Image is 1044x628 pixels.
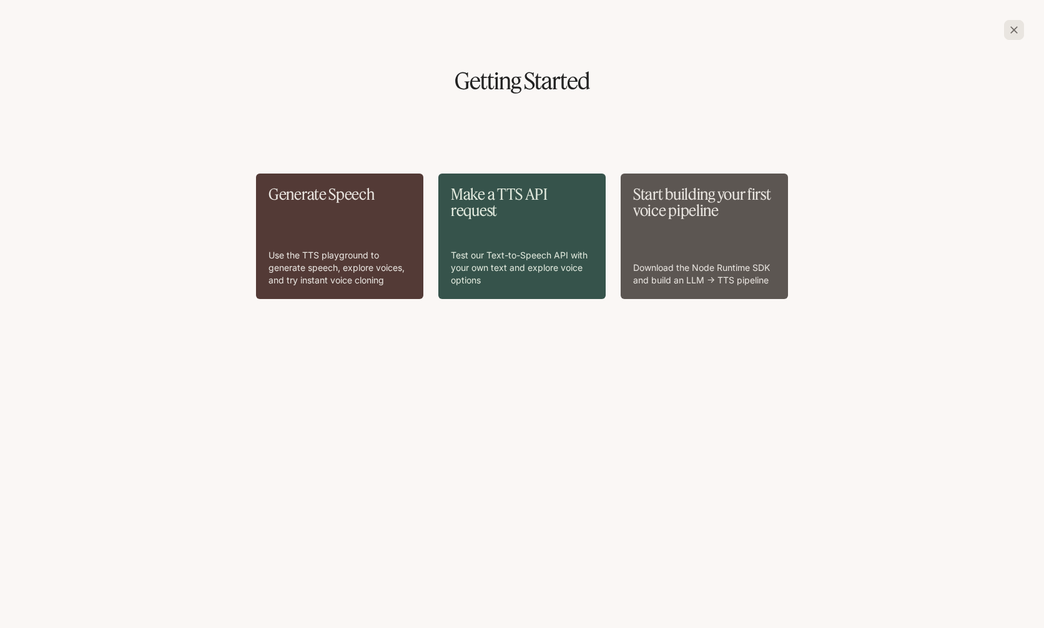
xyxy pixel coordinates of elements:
[621,174,788,299] a: Start building your first voice pipelineDownload the Node Runtime SDK and build an LLM → TTS pipe...
[633,262,776,287] p: Download the Node Runtime SDK and build an LLM → TTS pipeline
[451,249,593,287] p: Test our Text-to-Speech API with your own text and explore voice options
[20,70,1024,92] h1: Getting Started
[268,186,411,202] p: Generate Speech
[451,186,593,219] p: Make a TTS API request
[438,174,606,299] a: Make a TTS API requestTest our Text-to-Speech API with your own text and explore voice options
[633,186,776,219] p: Start building your first voice pipeline
[256,174,423,299] a: Generate SpeechUse the TTS playground to generate speech, explore voices, and try instant voice c...
[268,249,411,287] p: Use the TTS playground to generate speech, explore voices, and try instant voice cloning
